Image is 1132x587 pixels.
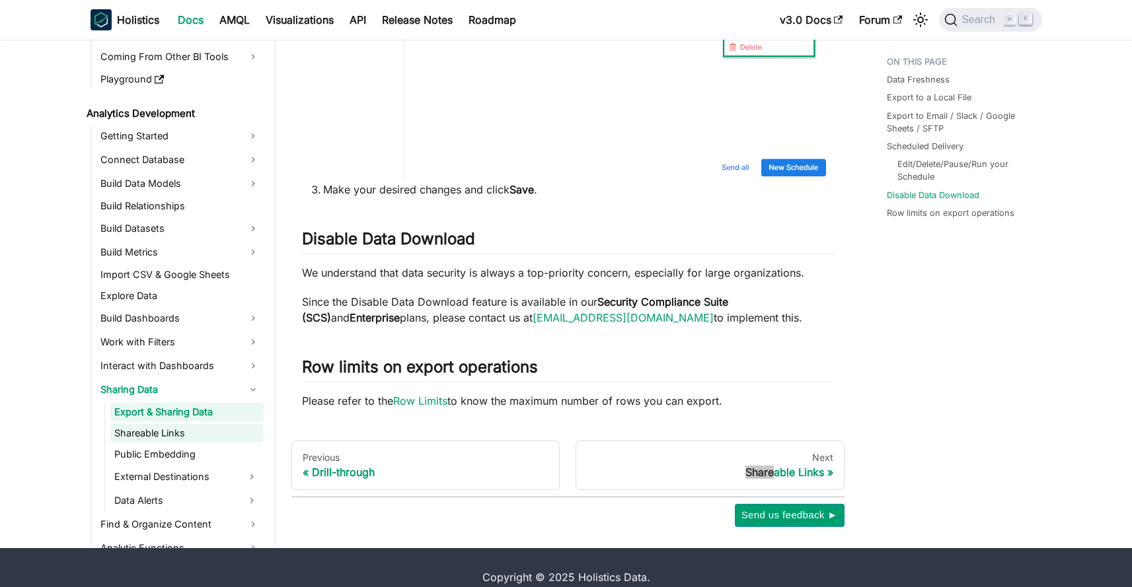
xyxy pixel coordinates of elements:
a: Export to Email / Slack / Google Sheets / SFTP [887,110,1034,135]
a: Edit/Delete/Pause/Run your Schedule [897,158,1029,183]
img: Holistics [91,9,112,30]
h2: Disable Data Download [302,229,834,254]
a: Work with Filters [96,331,264,353]
a: Analytic Functions [96,537,264,559]
nav: Docs sidebar [77,1,276,548]
a: Forum [851,9,910,30]
button: Search (Command+K) [939,8,1041,32]
a: Row limits on export operations [887,207,1014,219]
button: Switch between dark and light mode (currently light mode) [910,9,931,30]
a: API [342,9,374,30]
kbd: K [1019,13,1032,25]
a: Row Limits [393,394,447,407]
div: Copyright © 2025 Holistics Data. [146,569,987,585]
a: Find & Organize Content [96,514,264,535]
a: Shareable Links [110,424,264,442]
a: Disable Data Download [887,189,979,201]
a: AMQL [211,9,258,30]
div: Previous [303,452,549,464]
a: Coming From Other BI Tools [96,46,264,67]
button: Send us feedback ► [735,504,845,526]
span: Search [958,14,1003,26]
a: Roadmap [461,9,524,30]
p: We understand that data security is always a top-priority concern, especially for large organizat... [302,265,834,281]
button: Expand sidebar category 'External Destinations' [240,466,264,487]
a: Export to a Local File [887,91,971,104]
a: Data Alerts [110,490,240,511]
a: Public Embedding [110,445,264,464]
p: Please refer to the to know the maximum number of rows you can export. [302,393,834,409]
kbd: ⌘ [1003,14,1016,26]
a: Data Freshness [887,73,950,86]
li: Make your desired changes and click . [323,182,834,197]
a: Getting Started [96,125,264,147]
strong: Enterprise [350,311,400,324]
a: Build Relationships [96,197,264,215]
div: Next [587,452,833,464]
span: Send us feedback ► [741,506,838,524]
div: Shareable Links [587,466,833,479]
a: Build Metrics [96,242,264,263]
a: Build Data Models [96,173,264,194]
a: Playground [96,70,264,88]
a: PreviousDrill-through [291,440,560,491]
nav: Docs pages [291,440,845,491]
a: Interact with Dashboards [96,355,264,376]
a: Scheduled Delivery [887,140,963,153]
strong: Save [509,183,534,196]
a: Release Notes [374,9,461,30]
a: Analytics Development [83,104,264,123]
a: v3.0 Docs [772,9,851,30]
b: Holistics [117,12,159,28]
a: NextShareable Links [576,440,845,491]
a: HolisticsHolistics [91,9,159,30]
a: Visualizations [258,9,342,30]
strong: Security Compliance Suite (SCS) [302,295,728,324]
a: Explore Data [96,287,264,305]
a: Build Datasets [96,218,264,239]
h2: Row limits on export operations [302,357,834,382]
a: Connect Database [96,149,264,170]
div: Drill-through [303,466,549,479]
a: Sharing Data [96,379,264,400]
a: Docs [170,9,211,30]
p: Since the Disable Data Download feature is available in our and plans, please contact us at to im... [302,294,834,326]
a: Import CSV & Google Sheets [96,265,264,284]
a: External Destinations [110,466,240,487]
a: [EMAIL_ADDRESS][DOMAIN_NAME] [533,311,714,324]
button: Expand sidebar category 'Data Alerts' [240,490,264,511]
a: Export & Sharing Data [110,403,264,421]
a: Build Dashboards [96,308,264,329]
